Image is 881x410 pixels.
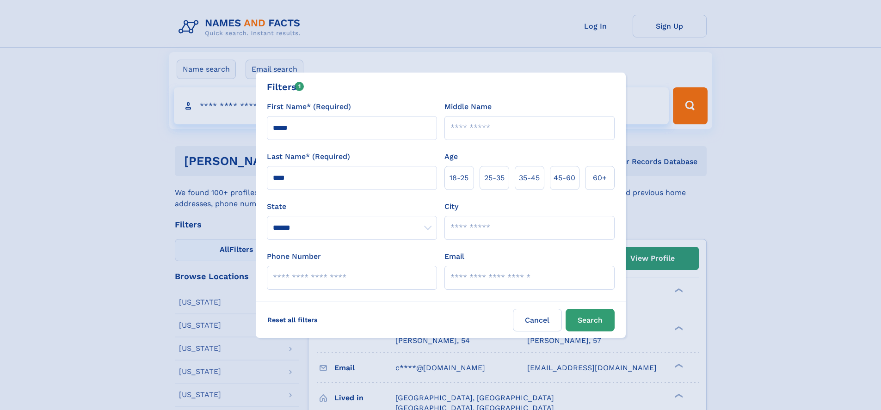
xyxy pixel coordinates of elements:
label: Reset all filters [261,309,324,331]
label: First Name* (Required) [267,101,351,112]
label: Phone Number [267,251,321,262]
label: Middle Name [444,101,492,112]
span: 25‑35 [484,172,505,184]
div: Filters [267,80,304,94]
label: City [444,201,458,212]
label: Email [444,251,464,262]
span: 60+ [593,172,607,184]
label: Last Name* (Required) [267,151,350,162]
label: Age [444,151,458,162]
span: 18‑25 [450,172,468,184]
label: State [267,201,437,212]
span: 45‑60 [554,172,575,184]
label: Cancel [513,309,562,331]
span: 35‑45 [519,172,540,184]
button: Search [566,309,615,331]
